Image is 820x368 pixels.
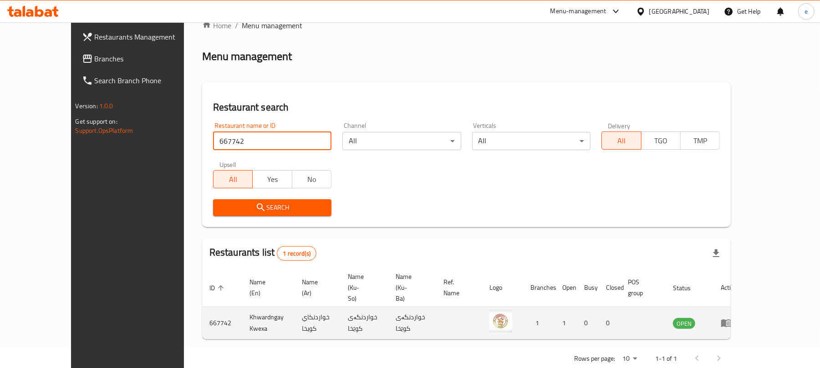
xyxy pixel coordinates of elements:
span: Name (Ku-So) [348,271,377,304]
span: TGO [645,134,677,147]
td: Khwardngay Kwexa [242,307,295,339]
span: Restaurants Management [95,31,201,42]
div: Menu [721,318,738,328]
div: All [472,132,591,150]
a: Branches [75,48,208,70]
label: Upsell [219,161,236,167]
a: Home [202,20,231,31]
span: Name (En) [250,277,284,298]
a: Support.OpsPlatform [76,125,133,136]
p: 1-1 of 1 [655,353,677,364]
td: 0 [577,307,599,339]
h2: Restaurants list [209,246,316,261]
span: POS group [628,277,655,298]
div: OPEN [673,318,695,329]
div: Total records count [277,246,316,261]
span: TMP [684,134,716,147]
span: ID [209,282,227,293]
div: [GEOGRAPHIC_DATA] [649,6,709,16]
th: Open [555,268,577,307]
span: Menu management [242,20,302,31]
input: Search for restaurant name or ID.. [213,132,331,150]
a: Restaurants Management [75,26,208,48]
span: No [296,173,328,186]
div: Menu-management [550,6,606,17]
button: Search [213,199,331,216]
td: خواردنگەی کوێخا [341,307,388,339]
th: Action [713,268,745,307]
td: 1 [555,307,577,339]
span: Search [220,202,324,213]
div: Export file [705,242,727,264]
button: TGO [641,131,681,150]
span: Ref. Name [443,277,471,298]
span: Name (Ku-Ba) [396,271,425,304]
img: Khwardngay Kwexa [489,310,512,333]
th: Branches [523,268,555,307]
table: enhanced table [202,268,745,339]
button: All [213,170,253,188]
label: Delivery [608,122,631,129]
span: 1 record(s) [277,249,316,258]
button: TMP [680,131,720,150]
span: Search Branch Phone [95,75,201,86]
th: Closed [599,268,621,307]
span: Get support on: [76,116,117,127]
span: e [805,6,808,16]
span: Status [673,282,703,293]
button: All [601,131,641,150]
td: خواردنگەی کوێخا [388,307,436,339]
div: Rows per page: [619,352,641,366]
p: Rows per page: [574,353,615,364]
span: 1.0.0 [99,100,113,112]
button: No [292,170,331,188]
span: All [606,134,637,147]
span: Yes [256,173,288,186]
h2: Restaurant search [213,101,720,114]
span: Version: [76,100,98,112]
td: 0 [599,307,621,339]
a: Search Branch Phone [75,70,208,91]
button: Yes [252,170,292,188]
th: Logo [482,268,523,307]
nav: breadcrumb [202,20,731,31]
th: Busy [577,268,599,307]
span: Name (Ar) [302,277,330,298]
h2: Menu management [202,49,292,64]
span: Branches [95,53,201,64]
li: / [235,20,238,31]
span: OPEN [673,318,695,329]
td: خواردنكاي كويخا [295,307,341,339]
td: 667742 [202,307,242,339]
span: All [217,173,249,186]
td: 1 [523,307,555,339]
div: All [342,132,461,150]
